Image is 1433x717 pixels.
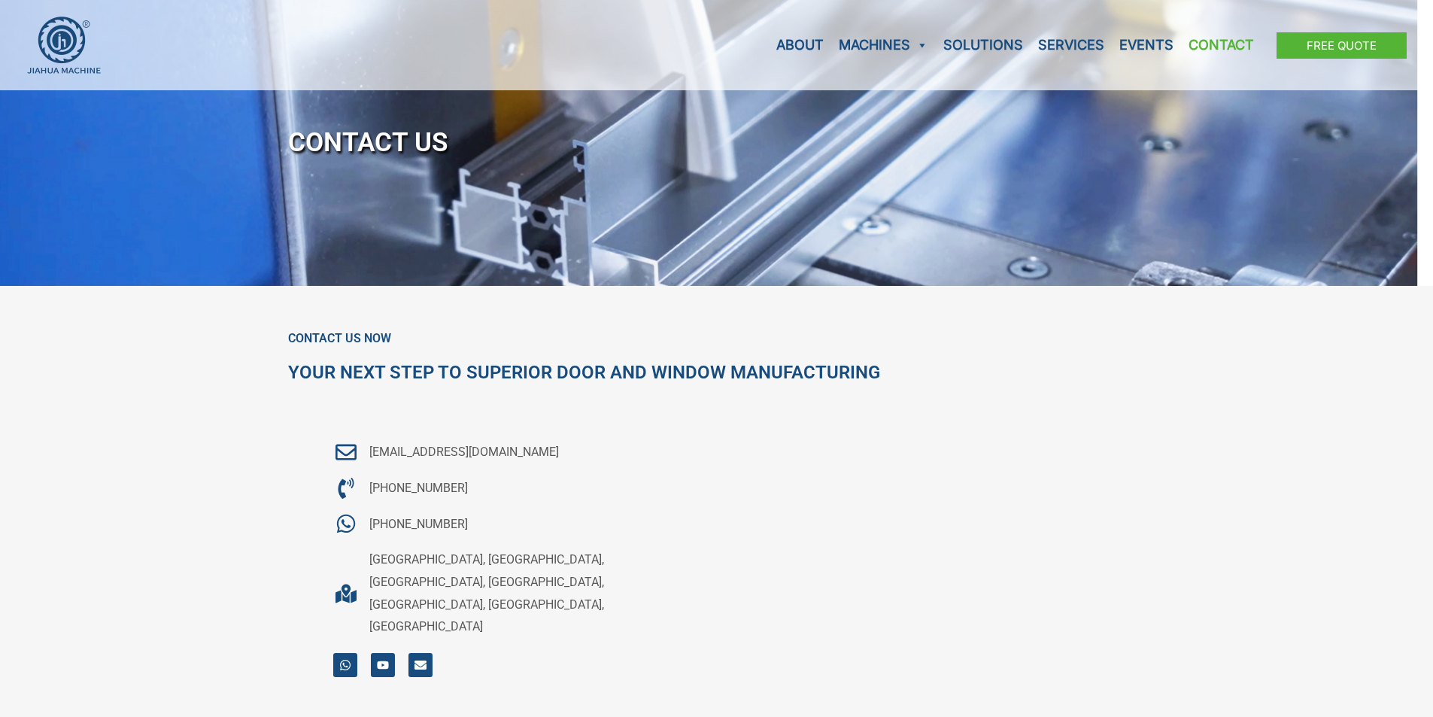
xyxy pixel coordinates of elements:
h2: Your Next Step to Superior Door and Window Manufacturing [288,361,1146,384]
a: Free Quote [1277,32,1407,59]
span: [GEOGRAPHIC_DATA], [GEOGRAPHIC_DATA], [GEOGRAPHIC_DATA], [GEOGRAPHIC_DATA], [GEOGRAPHIC_DATA], [G... [366,548,652,638]
span: [PHONE_NUMBER] [366,513,468,536]
img: JH Aluminium Window & Door Processing Machines [26,16,102,74]
h6: Contact Us Now [288,331,1146,346]
h1: CONTACT US [288,118,1146,167]
span: [PHONE_NUMBER] [366,477,468,500]
a: [PHONE_NUMBER] [333,477,652,500]
a: [EMAIL_ADDRESS][DOMAIN_NAME] [333,441,652,463]
a: [PHONE_NUMBER] [333,513,652,536]
span: [EMAIL_ADDRESS][DOMAIN_NAME] [366,441,559,463]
